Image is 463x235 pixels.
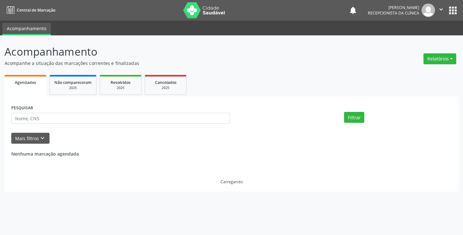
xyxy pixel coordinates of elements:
div: 2025 [104,86,137,90]
button:  [435,4,447,17]
i:  [438,6,445,13]
label: PESQUISAR [11,103,33,113]
span: Recepcionista da clínica [368,10,419,16]
div: Carregando [221,179,243,185]
strong: Nenhuma marcação agendada [11,151,79,157]
button: apps [447,5,458,16]
div: [PERSON_NAME] [368,5,419,10]
button: Relatórios [423,53,456,64]
i: keyboard_arrow_down [39,135,46,142]
input: Nome, CNS [11,113,230,124]
a: Acompanhamento [2,23,51,35]
button: Mais filtroskeyboard_arrow_down [11,133,50,144]
img: img [422,4,435,17]
button: notifications [349,6,358,15]
a: Central de Marcação [5,5,55,15]
button: Filtrar [344,112,364,123]
span: Resolvidos [111,80,131,85]
div: 2025 [150,86,182,90]
span: Central de Marcação [17,7,55,13]
span: Agendados [15,80,36,85]
p: Acompanhamento [5,44,322,60]
div: 2025 [54,86,92,90]
span: Não compareceram [54,80,92,85]
p: Acompanhe a situação das marcações correntes e finalizadas [5,60,322,67]
span: Cancelados [155,80,177,85]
